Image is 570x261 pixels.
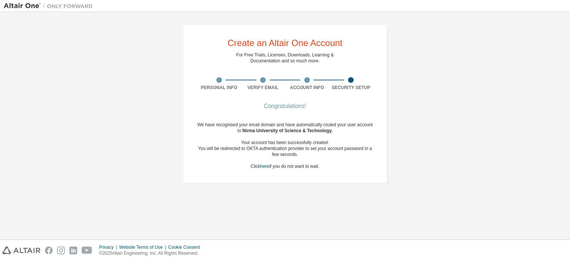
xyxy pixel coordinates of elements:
[227,39,343,48] div: Create an Altair One Account
[99,244,119,250] div: Privacy
[168,244,204,250] div: Cookie Consent
[69,247,77,254] img: linkedin.svg
[285,85,329,91] div: Account Info
[241,85,285,91] div: Verify Email
[119,244,168,250] div: Website Terms of Use
[82,247,92,254] img: youtube.svg
[197,85,241,91] div: Personal Info
[236,52,334,64] div: For Free Trials, Licenses, Downloads, Learning & Documentation and so much more.
[260,164,269,169] a: here
[197,146,373,157] div: You will be redirected to OKTA authentication provider to set your account password in a few seco...
[329,85,373,91] div: Security Setup
[45,247,53,254] img: facebook.svg
[197,104,373,108] div: Congratulations!
[57,247,65,254] img: instagram.svg
[197,140,373,146] div: Your account has been successfully created.
[4,2,96,10] img: Altair One
[242,128,332,133] span: Nirma University of Science & Technology .
[99,250,204,257] p: © 2025 Altair Engineering, Inc. All Rights Reserved.
[2,247,40,254] img: altair_logo.svg
[197,122,373,169] div: We have recognised your email domain and have automatically routed your user account to Click if ...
